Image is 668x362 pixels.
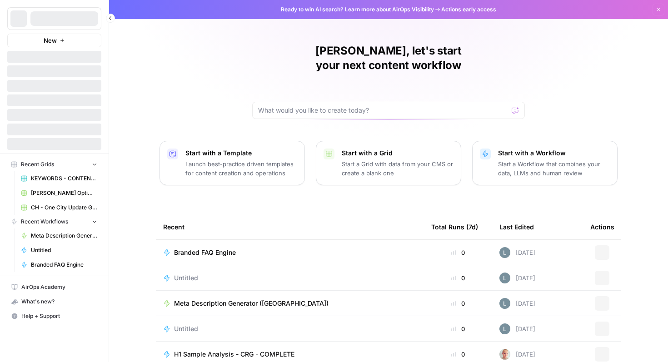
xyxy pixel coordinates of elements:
[431,324,485,333] div: 0
[499,323,535,334] div: [DATE]
[7,294,101,309] button: What's new?
[174,248,236,257] span: Branded FAQ Engine
[31,246,97,254] span: Untitled
[21,218,68,226] span: Recent Workflows
[499,214,534,239] div: Last Edited
[498,149,610,158] p: Start with a Workflow
[498,159,610,178] p: Start a Workflow that combines your data, LLMs and human review
[17,243,101,258] a: Untitled
[7,158,101,171] button: Recent Grids
[7,309,101,323] button: Help + Support
[499,247,535,258] div: [DATE]
[160,141,305,185] button: Start with a TemplateLaunch best-practice driven templates for content creation and operations
[31,174,97,183] span: KEYWORDS - CONTENT BRIEFS - BLOGS
[185,159,297,178] p: Launch best-practice driven templates for content creation and operations
[174,324,198,333] span: Untitled
[472,141,618,185] button: Start with a WorkflowStart a Workflow that combines your data, LLMs and human review
[316,141,461,185] button: Start with a GridStart a Grid with data from your CMS or create a blank one
[163,350,417,359] a: H1 Sample Analysis - CRG - COMPLETE
[163,299,417,308] a: Meta Description Generator ([GEOGRAPHIC_DATA])
[441,5,496,14] span: Actions early access
[431,214,478,239] div: Total Runs (7d)
[17,171,101,186] a: KEYWORDS - CONTENT BRIEFS - BLOGS
[31,189,97,197] span: [PERSON_NAME] Optimize + Refresh Content Test
[163,214,417,239] div: Recent
[342,159,454,178] p: Start a Grid with data from your CMS or create a blank one
[21,160,54,169] span: Recent Grids
[499,273,510,283] img: lv9aeu8m5xbjlu53qhb6bdsmtbjy
[17,200,101,215] a: CH - One City Update Grid
[499,247,510,258] img: lv9aeu8m5xbjlu53qhb6bdsmtbjy
[31,232,97,240] span: Meta Description Generator ([GEOGRAPHIC_DATA])
[7,280,101,294] a: AirOps Academy
[281,5,434,14] span: Ready to win AI search? about AirOps Visibility
[163,248,417,257] a: Branded FAQ Engine
[499,298,535,309] div: [DATE]
[499,273,535,283] div: [DATE]
[345,6,375,13] a: Learn more
[8,295,101,308] div: What's new?
[174,273,198,283] span: Untitled
[499,349,510,360] img: tzy1lhuh9vjkl60ica9oz7c44fpn
[185,149,297,158] p: Start with a Template
[431,299,485,308] div: 0
[342,149,454,158] p: Start with a Grid
[499,298,510,309] img: lv9aeu8m5xbjlu53qhb6bdsmtbjy
[44,36,57,45] span: New
[7,215,101,228] button: Recent Workflows
[499,349,535,360] div: [DATE]
[163,273,417,283] a: Untitled
[21,312,97,320] span: Help + Support
[21,283,97,291] span: AirOps Academy
[7,34,101,47] button: New
[431,350,485,359] div: 0
[252,44,525,73] h1: [PERSON_NAME], let's start your next content workflow
[163,324,417,333] a: Untitled
[174,350,294,359] span: H1 Sample Analysis - CRG - COMPLETE
[590,214,614,239] div: Actions
[499,323,510,334] img: lv9aeu8m5xbjlu53qhb6bdsmtbjy
[431,273,485,283] div: 0
[31,203,97,212] span: CH - One City Update Grid
[174,299,329,308] span: Meta Description Generator ([GEOGRAPHIC_DATA])
[31,261,97,269] span: Branded FAQ Engine
[17,228,101,243] a: Meta Description Generator ([GEOGRAPHIC_DATA])
[431,248,485,257] div: 0
[258,106,508,115] input: What would you like to create today?
[17,186,101,200] a: [PERSON_NAME] Optimize + Refresh Content Test
[17,258,101,272] a: Branded FAQ Engine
